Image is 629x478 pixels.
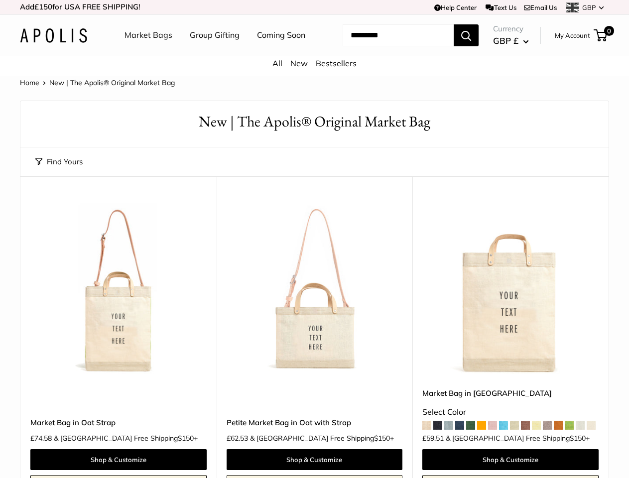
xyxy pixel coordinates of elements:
[250,435,394,442] span: & [GEOGRAPHIC_DATA] Free Shipping +
[125,28,172,43] a: Market Bags
[454,24,479,46] button: Search
[190,28,240,43] a: Group Gifting
[374,434,390,443] span: $150
[30,417,207,428] a: Market Bag in Oat Strap
[35,155,83,169] button: Find Yours
[290,58,308,68] a: New
[34,2,52,11] span: £150
[422,435,444,442] span: £59.51
[35,111,594,132] h1: New | The Apolis® Original Market Bag
[30,449,207,470] a: Shop & Customize
[570,434,586,443] span: $150
[422,201,599,377] a: Market Bag in OatMarket Bag in Oat
[227,201,403,377] a: Petite Market Bag in Oat with StrapPetite Market Bag in Oat with Strap
[227,449,403,470] a: Shop & Customize
[524,3,557,11] a: Email Us
[493,35,518,46] span: GBP £
[422,387,599,399] a: Market Bag in [GEOGRAPHIC_DATA]
[227,201,403,377] img: Petite Market Bag in Oat with Strap
[555,29,590,41] a: My Account
[422,449,599,470] a: Shop & Customize
[30,435,52,442] span: £74.58
[227,435,248,442] span: £62.53
[20,28,87,43] img: Apolis
[30,201,207,377] img: Market Bag in Oat Strap
[54,435,198,442] span: & [GEOGRAPHIC_DATA] Free Shipping +
[422,201,599,377] img: Market Bag in Oat
[446,435,590,442] span: & [GEOGRAPHIC_DATA] Free Shipping +
[595,29,607,41] a: 0
[20,78,39,87] a: Home
[422,405,599,420] div: Select Color
[30,201,207,377] a: Market Bag in Oat StrapMarket Bag in Oat Strap
[343,24,454,46] input: Search...
[49,78,175,87] span: New | The Apolis® Original Market Bag
[493,22,529,36] span: Currency
[493,33,529,49] button: GBP £
[434,3,477,11] a: Help Center
[316,58,357,68] a: Bestsellers
[178,434,194,443] span: $150
[272,58,282,68] a: All
[604,26,614,36] span: 0
[486,3,516,11] a: Text Us
[257,28,305,43] a: Coming Soon
[20,76,175,89] nav: Breadcrumb
[582,3,596,11] span: GBP
[227,417,403,428] a: Petite Market Bag in Oat with Strap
